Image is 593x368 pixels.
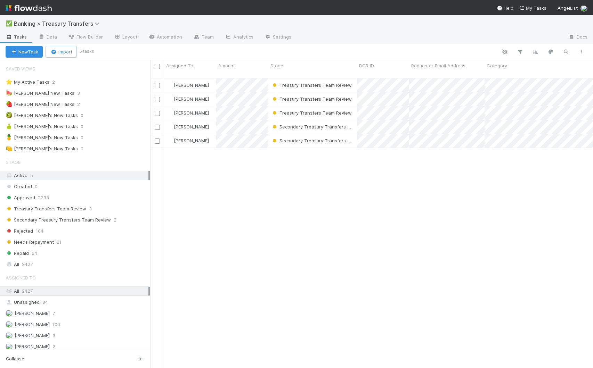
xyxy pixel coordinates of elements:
span: 0 [81,111,90,120]
span: Stage [6,155,21,169]
span: Approved [6,193,35,202]
span: Banking > Treasury Transfers [14,20,103,27]
span: 🍉 [6,90,13,96]
span: 104 [36,227,43,235]
div: Unassigned [6,298,148,307]
span: [PERSON_NAME] [174,82,209,88]
span: [PERSON_NAME] [15,310,50,316]
span: 2 [52,342,55,351]
span: 3 [89,204,92,213]
span: 7 [52,309,55,318]
span: ⭐ [6,79,13,85]
span: [PERSON_NAME] [174,138,209,143]
div: All [6,287,148,295]
span: Flow Builder [68,33,103,40]
a: Team [188,32,219,43]
span: 3 [52,331,55,340]
span: [PERSON_NAME] [15,344,50,349]
div: [PERSON_NAME]'s New Tasks [6,144,78,153]
span: 2 [77,100,87,109]
img: avatar_2e8c57f0-578b-4a46-8a13-29eb9c9e2351.png [6,332,13,339]
span: Treasury Transfers Team Review [271,82,352,88]
span: Stage [270,62,283,69]
span: [PERSON_NAME] [174,110,209,116]
a: Automation [143,32,188,43]
span: Secondary Treasury Transfers Team Review [271,138,376,143]
img: avatar_5d1523cf-d377-42ee-9d1c-1d238f0f126b.png [167,124,173,129]
div: Secondary Treasury Transfers Team Review [271,123,354,130]
span: Rejected [6,227,33,235]
div: [PERSON_NAME] [167,109,209,116]
div: [PERSON_NAME] New Tasks [6,100,74,109]
span: [PERSON_NAME] [15,321,50,327]
div: [PERSON_NAME]'s New Tasks [6,111,78,120]
div: [PERSON_NAME] [167,82,209,89]
span: DCR ID [359,62,374,69]
span: 84 [42,298,48,307]
div: Secondary Treasury Transfers Team Review [271,137,354,144]
img: avatar_5d1523cf-d377-42ee-9d1c-1d238f0f126b.png [580,5,587,12]
a: Settings [259,32,297,43]
div: [PERSON_NAME]'s New Tasks [6,122,78,131]
span: Secondary Treasury Transfers Team Review [271,124,376,129]
span: 🍓 [6,101,13,107]
div: Help [497,5,513,11]
img: avatar_c6c9a18c-a1dc-4048-8eac-219674057138.png [167,82,173,88]
span: 🍍 [6,134,13,140]
a: Docs [563,32,593,43]
div: Active [6,171,148,180]
span: 🍋 [6,145,13,151]
span: Assigned To [6,271,36,285]
span: 21 [57,238,62,246]
span: 2427 [22,288,33,294]
div: [PERSON_NAME]'s New Tasks [6,133,78,142]
div: My Active Tasks [6,78,49,86]
small: 5 tasks [80,48,94,55]
span: AngelList [558,5,578,11]
div: [PERSON_NAME] [167,137,209,144]
div: [PERSON_NAME] [167,123,209,130]
div: All [6,260,148,269]
span: Assigned To [166,62,193,69]
input: Toggle Row Selected [155,125,160,130]
span: [PERSON_NAME] [174,96,209,102]
span: 64 [32,249,37,258]
input: Toggle Row Selected [155,111,160,116]
div: Treasury Transfers Team Review [271,82,352,89]
a: My Tasks [519,5,546,11]
img: avatar_b18de8e2-1483-4e81-aa60-0a3d21592880.png [6,310,13,317]
div: Treasury Transfers Team Review [271,109,352,116]
a: Layout [108,32,143,43]
img: avatar_e7d5656d-bda2-4d83-89d6-b6f9721f96bd.png [6,321,13,328]
span: Created [6,182,32,191]
div: [PERSON_NAME] [167,95,209,102]
img: logo-inverted-e16ddd16eac7371096b0.svg [6,2,52,14]
span: Saved Views [6,62,35,76]
span: 🥝 [6,112,13,118]
span: Tasks [6,33,27,40]
span: 0 [35,182,38,191]
span: Amount [218,62,235,69]
span: 3 [77,89,87,98]
input: Toggle Row Selected [155,97,160,102]
img: avatar_5d1523cf-d377-42ee-9d1c-1d238f0f126b.png [167,138,173,143]
span: Treasury Transfers Team Review [271,110,352,116]
span: Collapse [6,356,24,362]
span: Secondary Treasury Transfers Team Review [6,216,111,224]
a: Analytics [219,32,259,43]
span: Requester Email Address [411,62,465,69]
span: 5 [30,173,33,178]
span: 2427 [22,260,33,269]
span: Needs Repayment [6,238,54,246]
span: Repaid [6,249,29,258]
span: Treasury Transfers Team Review [271,96,352,102]
button: Import [46,46,77,58]
span: 2 [52,78,62,86]
span: Category [487,62,507,69]
span: 2 [114,216,116,224]
img: avatar_c7e3282f-884d-4380-9cdb-5aa6e4ce9451.png [6,343,13,350]
span: 0 [81,133,90,142]
img: avatar_c6c9a18c-a1dc-4048-8eac-219674057138.png [167,110,173,116]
